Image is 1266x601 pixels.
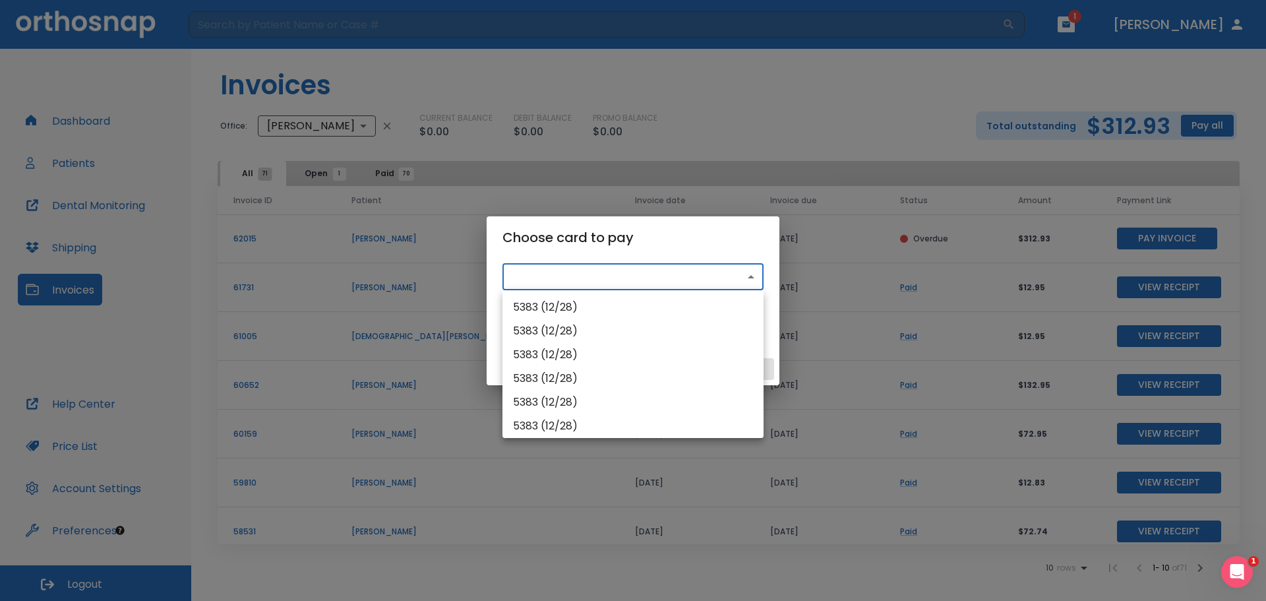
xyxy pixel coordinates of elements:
li: 5383 (12/28) [502,296,764,319]
li: 5383 (12/28) [502,367,764,391]
li: 5383 (12/28) [502,319,764,343]
li: 5383 (12/28) [502,391,764,414]
li: 5383 (12/28) [502,343,764,367]
iframe: Intercom live chat [1221,556,1253,588]
span: 1 [1248,556,1259,567]
li: 5383 (12/28) [502,414,764,438]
